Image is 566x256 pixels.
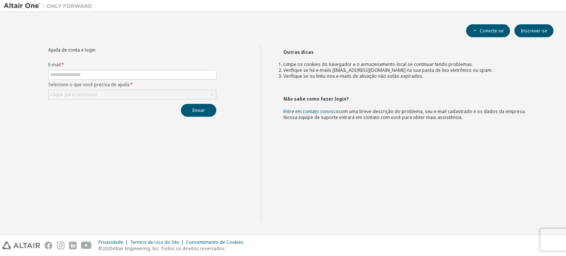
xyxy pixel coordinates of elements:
[81,242,92,249] img: youtube.svg
[283,108,339,115] a: Entre em contato conosco
[181,104,216,117] button: Enviar
[480,28,504,34] font: Conecte-se
[48,81,129,88] font: Selecione o que você precisa de ajuda
[521,28,547,34] font: Inscrever-se
[283,61,473,67] font: Limpe os cookies do navegador e o armazenamento local se continuar tendo problemas.
[283,96,349,102] font: Não sabe como fazer login?
[466,24,510,37] button: Conecte-se
[45,242,52,249] img: facebook.svg
[98,245,102,252] font: ©
[4,2,96,10] img: Altair Um
[2,242,40,249] img: altair_logo.svg
[48,62,61,68] font: E-mail
[283,73,423,79] font: Verifique se os links nos e-mails de ativação não estão expirados.
[192,107,205,113] font: Enviar
[50,91,98,98] font: Clique para selecionar
[113,245,226,252] font: Altair Engineering, Inc. Todos os direitos reservados.
[57,242,64,249] img: instagram.svg
[283,49,314,55] font: Outras dicas
[48,47,95,53] font: Ajuda de conta e login
[283,108,526,120] font: com uma breve descrição do problema, seu e-mail cadastrado e os dados da empresa. Nossa equipe de...
[514,24,553,37] button: Inscrever-se
[283,67,493,73] font: Verifique se há e-mails [EMAIL_ADDRESS][DOMAIN_NAME] na sua pasta de lixo eletrônico ou spam.
[49,90,216,99] div: Clique para selecionar
[102,245,113,252] font: 2025
[130,239,179,245] font: Termos de Uso do Site
[98,239,123,245] font: Privacidade
[69,242,77,249] img: linkedin.svg
[186,239,244,245] font: Consentimento de Cookies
